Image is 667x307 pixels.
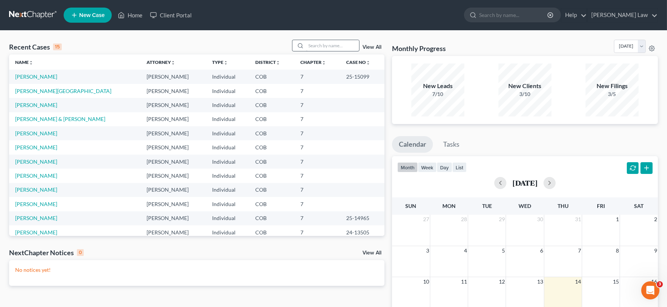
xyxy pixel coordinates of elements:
button: day [437,162,452,172]
td: Individual [206,169,249,183]
span: 10 [422,277,430,286]
span: New Case [79,12,105,18]
td: Individual [206,140,249,154]
button: week [418,162,437,172]
td: [PERSON_NAME] [141,225,206,239]
td: COB [249,70,294,84]
span: 11 [460,277,468,286]
div: New Filings [586,82,639,90]
td: COB [249,169,294,183]
a: [PERSON_NAME] Law [587,8,658,22]
td: Individual [206,225,249,239]
a: [PERSON_NAME] [15,229,57,236]
span: Mon [442,203,456,209]
td: Individual [206,70,249,84]
a: [PERSON_NAME] [15,186,57,193]
td: 7 [294,211,340,225]
a: [PERSON_NAME] & [PERSON_NAME] [15,116,105,122]
span: 14 [574,277,582,286]
span: 27 [422,215,430,224]
td: Individual [206,112,249,126]
td: Individual [206,126,249,140]
span: 8 [615,246,620,255]
a: Client Portal [146,8,195,22]
td: [PERSON_NAME] [141,169,206,183]
span: 13 [536,277,544,286]
a: Case Nounfold_more [346,59,370,65]
td: 7 [294,169,340,183]
span: Wed [519,203,531,209]
a: Help [561,8,587,22]
span: 9 [653,246,658,255]
i: unfold_more [171,60,175,65]
td: 7 [294,84,340,98]
td: 7 [294,112,340,126]
td: COB [249,155,294,169]
td: 7 [294,197,340,211]
button: month [397,162,418,172]
td: [PERSON_NAME] [141,112,206,126]
span: 3 [425,246,430,255]
td: 25-15099 [340,70,384,84]
span: Sat [634,203,644,209]
i: unfold_more [366,60,370,65]
span: 4 [463,246,468,255]
span: 30 [536,215,544,224]
td: [PERSON_NAME] [141,197,206,211]
span: Tue [482,203,492,209]
span: 6 [539,246,544,255]
i: unfold_more [276,60,280,65]
td: [PERSON_NAME] [141,140,206,154]
td: COB [249,98,294,112]
span: 15 [612,277,620,286]
td: COB [249,84,294,98]
p: No notices yet! [15,266,378,274]
a: [PERSON_NAME] [15,144,57,150]
div: 15 [53,43,62,50]
td: COB [249,225,294,239]
span: 29 [498,215,506,224]
span: Sun [406,203,417,209]
a: [PERSON_NAME] [15,130,57,136]
td: 24-13505 [340,225,384,239]
span: 28 [460,215,468,224]
td: 7 [294,70,340,84]
td: COB [249,126,294,140]
td: 7 [294,183,340,197]
a: Districtunfold_more [255,59,280,65]
span: 16 [650,277,658,286]
td: Individual [206,155,249,169]
div: 7/10 [411,90,464,98]
div: Recent Cases [9,42,62,51]
a: [PERSON_NAME][GEOGRAPHIC_DATA] [15,88,111,94]
button: list [452,162,467,172]
td: 7 [294,140,340,154]
a: Home [114,8,146,22]
i: unfold_more [322,60,326,65]
a: View All [362,250,381,256]
a: Attorneyunfold_more [147,59,175,65]
td: Individual [206,197,249,211]
a: [PERSON_NAME] [15,73,57,80]
td: COB [249,211,294,225]
td: Individual [206,98,249,112]
span: 1 [615,215,620,224]
div: 0 [77,249,84,256]
iframe: Intercom live chat [641,281,659,299]
span: 12 [498,277,506,286]
a: Calendar [392,136,433,153]
h3: Monthly Progress [392,44,446,53]
td: COB [249,112,294,126]
td: [PERSON_NAME] [141,84,206,98]
td: [PERSON_NAME] [141,70,206,84]
a: [PERSON_NAME] [15,158,57,165]
h2: [DATE] [512,179,537,187]
td: [PERSON_NAME] [141,98,206,112]
a: Chapterunfold_more [300,59,326,65]
td: 25-14965 [340,211,384,225]
a: [PERSON_NAME] [15,215,57,221]
td: [PERSON_NAME] [141,211,206,225]
a: Typeunfold_more [212,59,228,65]
span: 5 [501,246,506,255]
td: [PERSON_NAME] [141,126,206,140]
